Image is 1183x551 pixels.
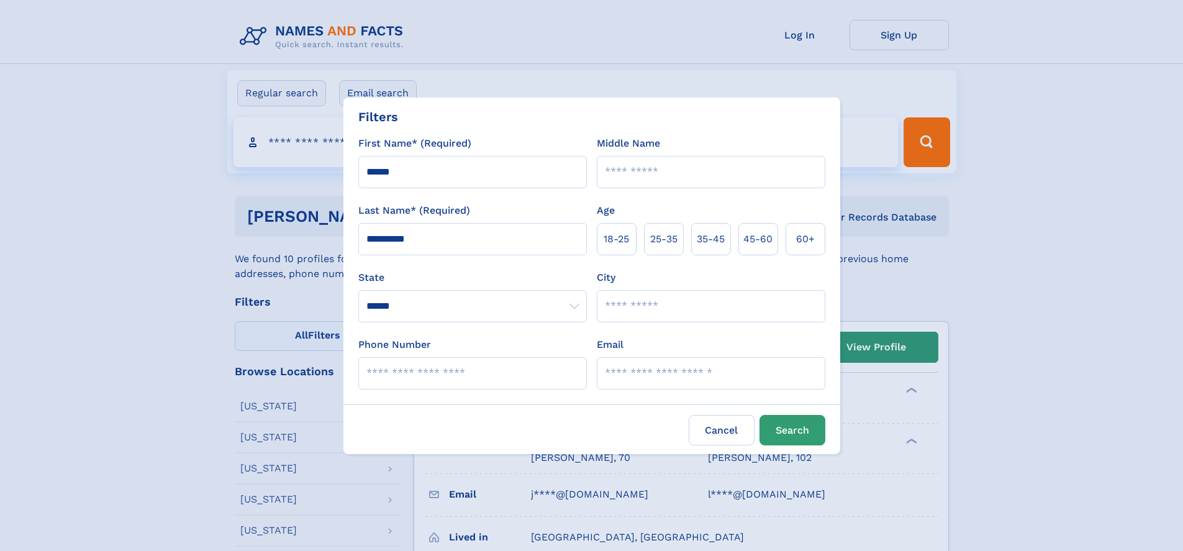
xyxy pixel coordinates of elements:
[597,203,615,218] label: Age
[697,232,725,247] span: 35‑45
[358,203,470,218] label: Last Name* (Required)
[358,107,398,126] div: Filters
[597,337,623,352] label: Email
[743,232,773,247] span: 45‑60
[759,415,825,445] button: Search
[689,415,755,445] label: Cancel
[358,337,431,352] label: Phone Number
[650,232,678,247] span: 25‑35
[358,136,471,151] label: First Name* (Required)
[358,270,587,285] label: State
[604,232,629,247] span: 18‑25
[597,270,615,285] label: City
[597,136,660,151] label: Middle Name
[796,232,815,247] span: 60+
